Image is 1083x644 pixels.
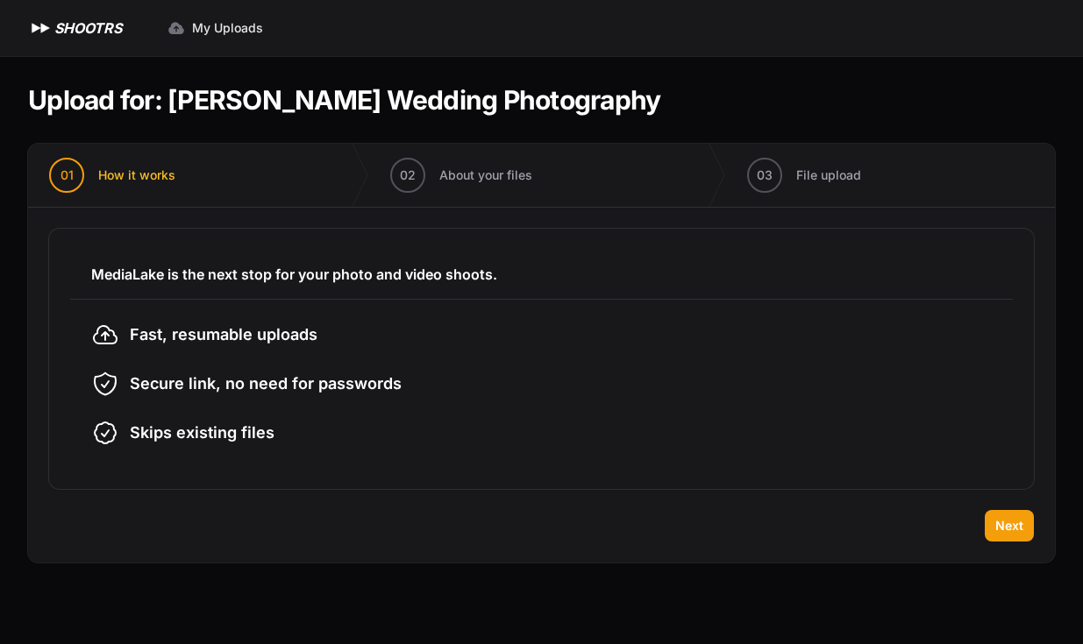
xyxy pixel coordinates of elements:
[98,166,175,184] span: How it works
[157,12,274,44] a: My Uploads
[130,372,402,396] span: Secure link, no need for passwords
[369,144,553,207] button: 02 About your files
[28,18,122,39] a: SHOOTRS SHOOTRS
[726,144,882,207] button: 03 File upload
[28,84,660,116] h1: Upload for: [PERSON_NAME] Wedding Photography
[757,166,773,184] span: 03
[130,421,274,445] span: Skips existing files
[985,510,1034,541] button: Next
[54,18,122,39] h1: SHOOTRS
[995,517,1023,534] span: Next
[192,19,263,37] span: My Uploads
[28,18,54,39] img: SHOOTRS
[61,166,74,184] span: 01
[130,322,317,347] span: Fast, resumable uploads
[796,166,861,184] span: File upload
[91,264,992,285] h3: MediaLake is the next stop for your photo and video shoots.
[439,166,532,184] span: About your files
[28,144,196,207] button: 01 How it works
[400,166,416,184] span: 02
